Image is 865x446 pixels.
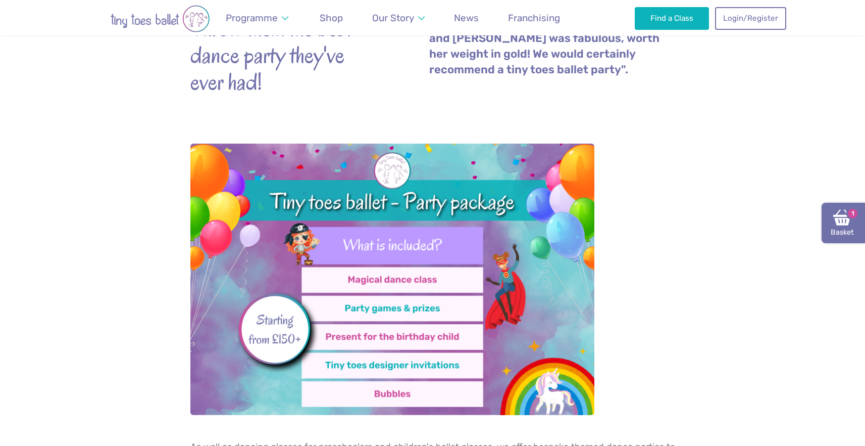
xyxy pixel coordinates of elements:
[503,6,565,30] a: Franchising
[846,207,858,219] span: 1
[454,12,479,24] span: News
[190,15,372,95] strong: Throw them the best dance party they've ever had!
[221,6,293,30] a: Programme
[226,12,278,24] span: Programme
[79,5,241,32] img: tiny toes ballet
[508,12,560,24] span: Franchising
[315,6,348,30] a: Shop
[449,6,484,30] a: News
[635,7,709,29] a: Find a Class
[715,7,786,29] a: Login/Register
[367,6,429,30] a: Our Story
[429,15,675,78] p: "All the boys and girls enjoyed themselves and [PERSON_NAME] was fabulous, worth her weight in go...
[822,203,865,243] a: Basket1
[320,12,343,24] span: Shop
[372,12,414,24] span: Our Story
